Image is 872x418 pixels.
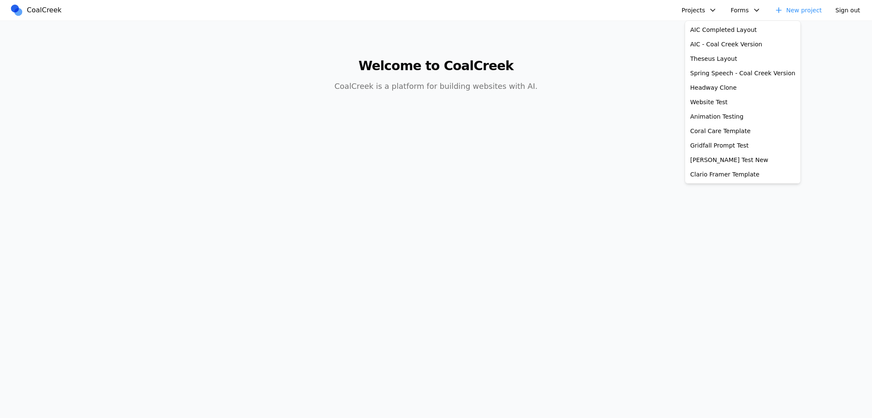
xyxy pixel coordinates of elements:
a: New Project [PERSON_NAME] [687,182,799,196]
a: [PERSON_NAME] Test New [687,153,799,167]
a: Clario Framer Template [687,167,799,182]
h1: Welcome to CoalCreek [272,58,599,74]
a: AIC Completed Layout [687,23,799,37]
a: Coral Care Template [687,124,799,138]
a: Animation Testing [687,109,799,124]
span: CoalCreek [27,5,62,15]
a: Website Test [687,95,799,109]
button: Sign out [830,3,865,17]
a: AIC - Coal Creek Version [687,37,799,51]
div: Projects [685,20,801,184]
a: Spring Speech - Coal Creek Version [687,66,799,80]
a: Headway Clone [687,80,799,95]
a: Gridfall Prompt Test [687,138,799,153]
a: Theseus Layout [687,51,799,66]
p: CoalCreek is a platform for building websites with AI. [272,80,599,92]
button: Projects [677,3,722,17]
a: New project [769,3,827,17]
button: Forms [726,3,766,17]
a: CoalCreek [10,4,65,17]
